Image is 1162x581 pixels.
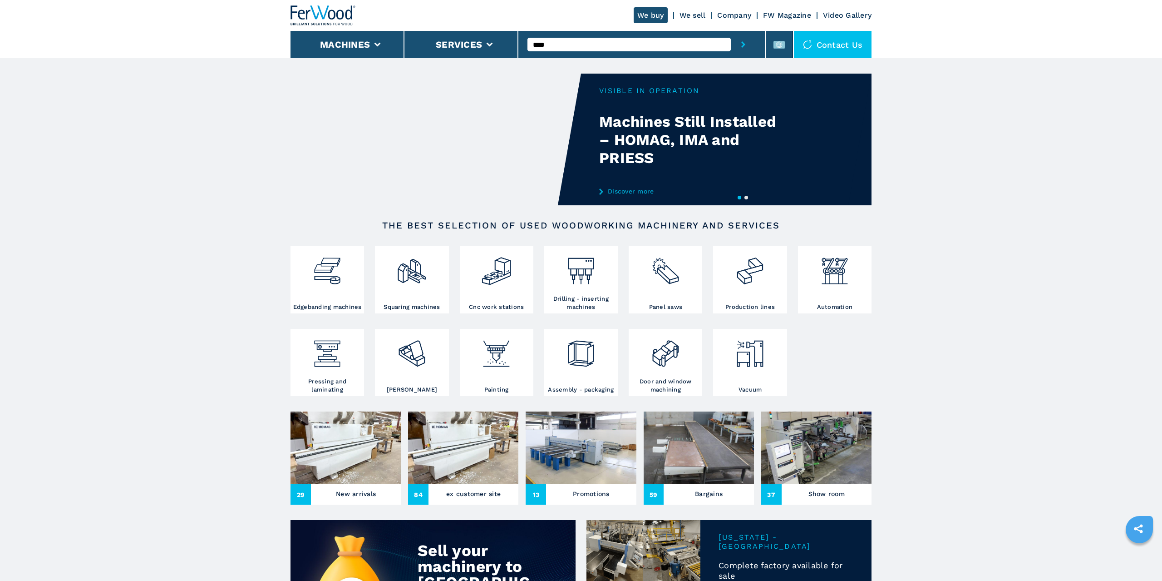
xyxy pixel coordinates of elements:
[761,484,782,505] span: 37
[738,196,741,199] button: 1
[384,303,440,311] h3: Squaring machines
[320,39,370,50] button: Machines
[713,246,787,313] a: Production lines
[290,329,364,396] a: Pressing and laminating
[650,248,681,287] img: sezionatrici_2.png
[744,196,748,199] button: 2
[803,40,812,49] img: Contact us
[731,31,756,58] button: submit-button
[387,386,437,394] h3: [PERSON_NAME]
[808,487,845,500] h3: Show room
[544,246,618,313] a: Drilling - inserting machines
[481,248,512,287] img: centro_di_lavoro_cnc_2.png
[548,386,614,394] h3: Assembly - packaging
[408,484,428,505] span: 84
[290,484,311,505] span: 29
[312,248,343,287] img: bordatrici_1.png
[823,11,871,20] a: Video Gallery
[761,412,871,505] a: Show room37Show room
[312,331,343,369] img: pressa-strettoia.png
[819,248,851,287] img: automazione.png
[599,188,777,195] a: Discover more
[734,248,766,287] img: linee_di_produzione_2.png
[290,74,581,205] video: Your browser does not support the video tag.
[408,412,518,505] a: ex customer site84ex customer site
[763,11,811,20] a: FW Magazine
[469,303,524,311] h3: Cnc work stations
[629,246,702,313] a: Panel saws
[631,377,700,394] h3: Door and window machining
[629,329,702,396] a: Door and window machining
[734,331,766,369] img: aspirazione_1.png
[336,487,376,500] h3: New arrivals
[526,412,636,505] a: Promotions13Promotions
[566,248,597,287] img: foratrici_inseritrici_2.png
[798,246,871,313] a: Automation
[446,487,501,500] h3: ex customer site
[375,329,448,396] a: [PERSON_NAME]
[644,484,664,505] span: 59
[717,11,751,20] a: Company
[573,487,610,500] h3: Promotions
[481,331,512,369] img: verniciatura_1.png
[566,331,597,369] img: montaggio_imballaggio_2.png
[644,412,754,505] a: Bargains59Bargains
[526,484,546,505] span: 13
[794,31,872,58] div: Contact us
[650,331,681,369] img: lavorazione_porte_finestre_2.png
[460,329,533,396] a: Painting
[290,412,401,505] a: New arrivals29New arrivals
[293,377,362,394] h3: Pressing and laminating
[547,295,615,311] h3: Drilling - inserting machines
[293,303,362,311] h3: Edgebanding machines
[679,11,706,20] a: We sell
[436,39,482,50] button: Services
[375,246,448,313] a: Squaring machines
[634,7,668,23] a: We buy
[1127,517,1150,540] a: sharethis
[761,412,871,484] img: Show room
[544,329,618,396] a: Assembly - packaging
[290,5,356,25] img: Ferwood
[408,412,518,484] img: ex customer site
[290,246,364,313] a: Edgebanding machines
[739,386,762,394] h3: Vacuum
[725,303,775,311] h3: Production lines
[396,248,428,287] img: squadratrici_2.png
[644,412,754,484] img: Bargains
[713,329,787,396] a: Vacuum
[320,220,842,231] h2: The best selection of used woodworking machinery and services
[649,303,683,311] h3: Panel saws
[526,412,636,484] img: Promotions
[396,331,428,369] img: levigatrici_2.png
[290,412,401,484] img: New arrivals
[484,386,509,394] h3: Painting
[1123,540,1155,574] iframe: Chat
[695,487,723,500] h3: Bargains
[460,246,533,313] a: Cnc work stations
[817,303,853,311] h3: Automation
